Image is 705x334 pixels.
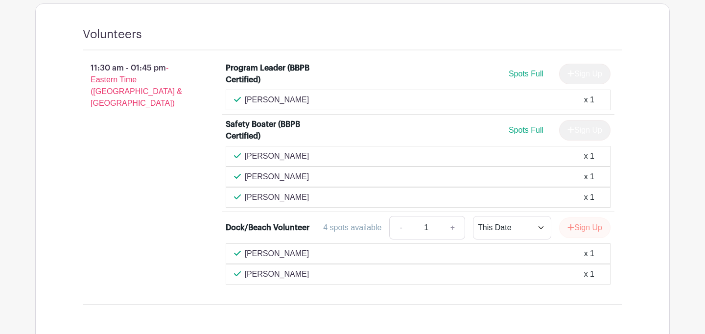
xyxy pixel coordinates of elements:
div: Program Leader (BBPB Certified) [226,62,310,86]
div: x 1 [584,191,594,203]
span: Spots Full [509,70,543,78]
div: x 1 [584,171,594,183]
div: x 1 [584,268,594,280]
span: Spots Full [509,126,543,134]
button: Sign Up [559,217,611,238]
p: [PERSON_NAME] [245,150,309,162]
div: 4 spots available [323,222,381,234]
div: x 1 [584,248,594,260]
p: [PERSON_NAME] [245,94,309,106]
a: + [441,216,465,239]
a: - [389,216,412,239]
div: Dock/Beach Volunteer [226,222,309,234]
div: x 1 [584,150,594,162]
p: [PERSON_NAME] [245,191,309,203]
div: Safety Boater (BBPB Certified) [226,119,310,142]
div: x 1 [584,94,594,106]
span: - Eastern Time ([GEOGRAPHIC_DATA] & [GEOGRAPHIC_DATA]) [91,64,182,107]
p: [PERSON_NAME] [245,171,309,183]
p: 11:30 am - 01:45 pm [67,58,210,113]
h4: Volunteers [83,27,142,42]
p: [PERSON_NAME] [245,248,309,260]
p: [PERSON_NAME] [245,268,309,280]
